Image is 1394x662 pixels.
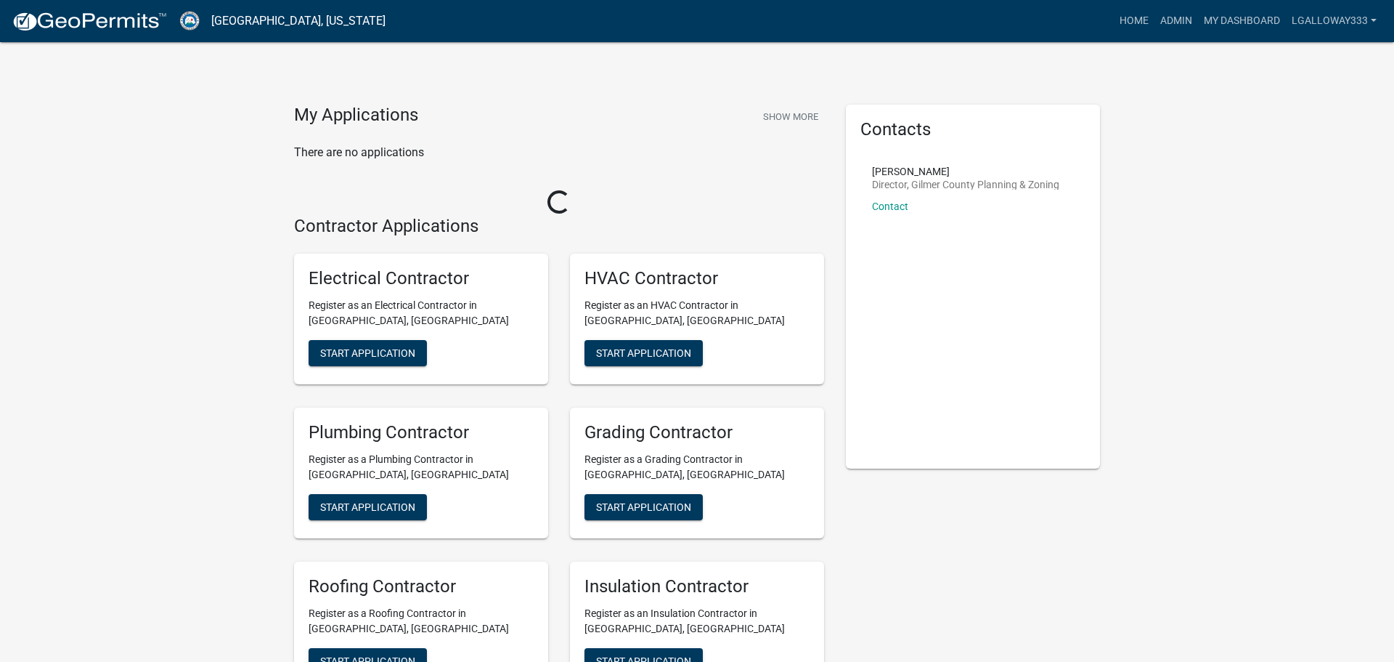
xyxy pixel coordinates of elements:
p: Director, Gilmer County Planning & Zoning [872,179,1059,190]
span: Start Application [320,347,415,359]
img: Gilmer County, Georgia [179,11,200,31]
p: Register as an Insulation Contractor in [GEOGRAPHIC_DATA], [GEOGRAPHIC_DATA] [584,606,810,637]
button: Start Application [584,340,703,366]
h5: Roofing Contractor [309,576,534,597]
a: Home [1114,7,1154,35]
a: Admin [1154,7,1198,35]
a: [GEOGRAPHIC_DATA], [US_STATE] [211,9,386,33]
p: Register as a Plumbing Contractor in [GEOGRAPHIC_DATA], [GEOGRAPHIC_DATA] [309,452,534,483]
button: Start Application [309,340,427,366]
p: Register as an Electrical Contractor in [GEOGRAPHIC_DATA], [GEOGRAPHIC_DATA] [309,298,534,328]
span: Start Application [320,501,415,512]
a: Contact [872,201,908,212]
p: Register as a Roofing Contractor in [GEOGRAPHIC_DATA], [GEOGRAPHIC_DATA] [309,606,534,637]
span: Start Application [596,347,691,359]
span: Start Application [596,501,691,512]
p: There are no applications [294,144,824,161]
a: My Dashboard [1198,7,1286,35]
p: Register as a Grading Contractor in [GEOGRAPHIC_DATA], [GEOGRAPHIC_DATA] [584,452,810,483]
button: Start Application [584,494,703,520]
h4: Contractor Applications [294,216,824,237]
button: Show More [757,105,824,129]
h5: HVAC Contractor [584,268,810,289]
button: Start Application [309,494,427,520]
h4: My Applications [294,105,418,126]
p: [PERSON_NAME] [872,166,1059,177]
h5: Electrical Contractor [309,268,534,289]
h5: Contacts [860,119,1085,140]
h5: Insulation Contractor [584,576,810,597]
a: lgalloway333 [1286,7,1382,35]
h5: Plumbing Contractor [309,422,534,443]
p: Register as an HVAC Contractor in [GEOGRAPHIC_DATA], [GEOGRAPHIC_DATA] [584,298,810,328]
h5: Grading Contractor [584,422,810,443]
